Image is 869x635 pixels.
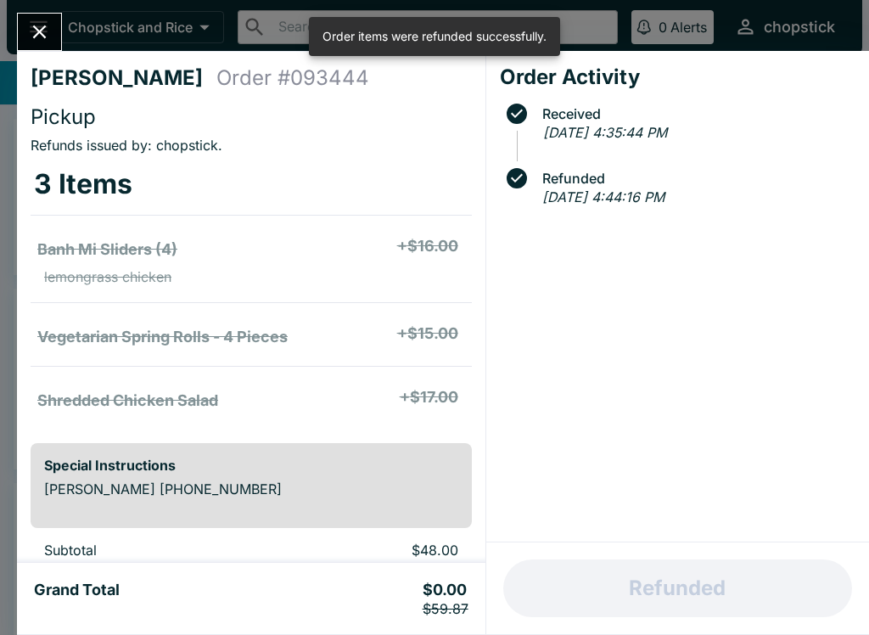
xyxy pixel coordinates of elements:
p: lemongrass chicken [44,268,171,285]
h5: Grand Total [34,580,120,617]
span: Refunded [534,171,855,186]
h5: + $16.00 [397,236,458,256]
em: [DATE] 4:44:16 PM [542,188,664,205]
h4: Order # 093444 [216,65,369,91]
div: Order items were refunded successfully. [322,22,547,51]
h5: + $17.00 [400,387,458,407]
p: [PERSON_NAME] [PHONE_NUMBER] [44,480,458,497]
h3: 3 Items [34,167,132,201]
span: Pickup [31,104,96,129]
em: [DATE] 4:35:44 PM [543,124,667,141]
span: Received [534,106,855,121]
h5: + $15.00 [397,323,458,344]
h5: $0.00 [423,580,468,617]
button: Close [18,14,61,50]
span: Refunds issued by: chopstick . [31,137,222,154]
h4: Order Activity [500,65,855,90]
p: $59.87 [423,600,468,617]
table: orders table [31,154,472,430]
h6: Special Instructions [44,457,458,474]
p: $48.00 [291,542,457,559]
h5: Shredded Chicken Salad [37,391,218,411]
p: Subtotal [44,542,264,559]
h5: Banh Mi Sliders (4) [37,239,177,260]
h4: [PERSON_NAME] [31,65,216,91]
h5: Vegetarian Spring Rolls - 4 Pieces [37,327,288,347]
